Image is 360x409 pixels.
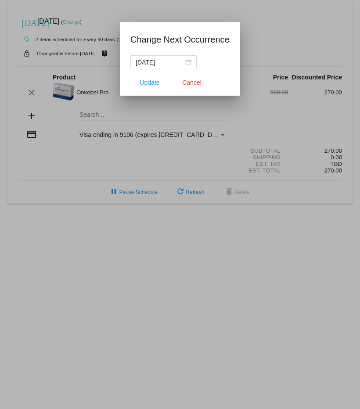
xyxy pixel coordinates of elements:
[173,75,211,90] button: Close dialog
[140,79,160,86] span: Update
[182,79,202,86] span: Cancel
[130,32,230,47] h1: Change Next Occurrence
[136,57,184,67] input: Select date
[130,75,169,90] button: Update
